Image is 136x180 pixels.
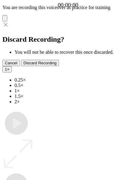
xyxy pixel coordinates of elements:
li: 0.25× [15,77,134,83]
li: 1.5× [15,94,134,99]
li: 2× [15,99,134,104]
li: You will not be able to recover this once discarded. [15,50,134,55]
a: 00:00:00 [58,2,78,8]
li: 1× [15,88,134,94]
span: 1 [5,67,7,72]
button: Cancel [2,60,20,66]
button: Discard Recording [21,60,59,66]
button: 1× [2,66,12,72]
p: You are recording this voiceover as practice for training [2,5,134,10]
h2: Discard Recording? [2,35,134,43]
li: 0.5× [15,83,134,88]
